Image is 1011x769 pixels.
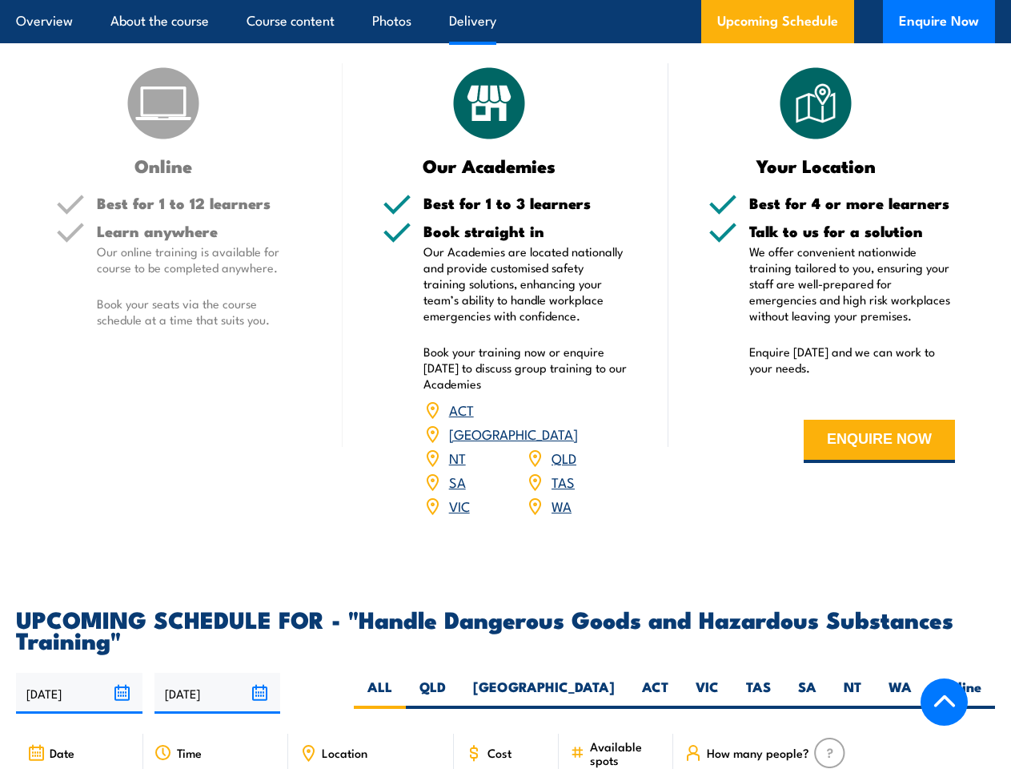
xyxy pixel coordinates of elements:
label: QLD [406,678,459,709]
h5: Best for 4 or more learners [749,195,955,211]
a: TAS [552,472,575,491]
p: Enquire [DATE] and we can work to your needs. [749,344,955,376]
label: ALL [354,678,406,709]
span: Location [322,746,367,759]
label: SA [784,678,830,709]
a: WA [552,496,572,515]
p: Book your seats via the course schedule at a time that suits you. [97,296,303,328]
h5: Book straight in [423,223,629,239]
input: From date [16,673,142,714]
span: Time [177,746,202,759]
input: To date [154,673,281,714]
a: QLD [552,448,576,467]
a: [GEOGRAPHIC_DATA] [449,424,578,443]
label: ACT [628,678,682,709]
button: ENQUIRE NOW [804,420,955,463]
h2: UPCOMING SCHEDULE FOR - "Handle Dangerous Goods and Hazardous Substances Training" [16,608,995,650]
label: Online [925,678,995,709]
span: Date [50,746,74,759]
h3: Online [56,156,271,175]
a: VIC [449,496,470,515]
p: We offer convenient nationwide training tailored to you, ensuring your staff are well-prepared fo... [749,244,955,324]
a: NT [449,448,466,467]
span: Cost [487,746,512,759]
a: ACT [449,400,474,419]
h5: Learn anywhere [97,223,303,239]
h5: Best for 1 to 12 learners [97,195,303,211]
span: Available spots [590,739,662,767]
h5: Best for 1 to 3 learners [423,195,629,211]
h5: Talk to us for a solution [749,223,955,239]
label: NT [830,678,875,709]
h3: Our Academies [383,156,597,175]
p: Our Academies are located nationally and provide customised safety training solutions, enhancing ... [423,244,629,324]
label: TAS [732,678,784,709]
label: [GEOGRAPHIC_DATA] [459,678,628,709]
span: How many people? [707,746,809,759]
p: Book your training now or enquire [DATE] to discuss group training to our Academies [423,344,629,392]
p: Our online training is available for course to be completed anywhere. [97,244,303,276]
a: SA [449,472,466,491]
label: VIC [682,678,732,709]
label: WA [875,678,925,709]
h3: Your Location [708,156,923,175]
